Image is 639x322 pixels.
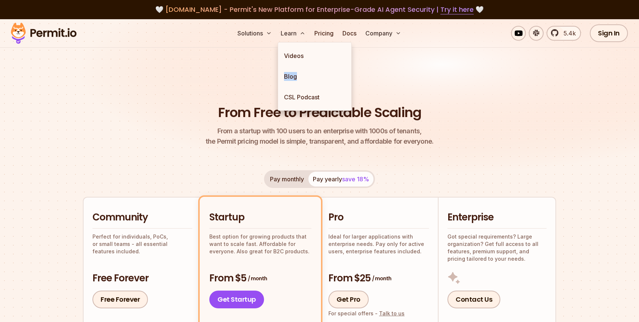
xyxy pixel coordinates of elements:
a: Free Forever [92,291,148,308]
a: Docs [339,26,359,41]
a: Try it here [440,5,474,14]
span: From a startup with 100 users to an enterprise with 1000s of tenants, [206,126,433,136]
a: Talk to us [379,310,405,316]
span: / month [248,275,267,282]
a: CSL Podcast [278,87,351,107]
h2: Enterprise [447,211,547,224]
a: Videos [278,45,351,66]
button: Solutions [234,26,275,41]
p: Perfect for individuals, PoCs, or small teams - all essential features included. [92,233,192,255]
button: Learn [278,26,308,41]
p: Got special requirements? Large organization? Get full access to all features, premium support, a... [447,233,547,263]
a: Get Pro [328,291,369,308]
h3: Free Forever [92,272,192,285]
h2: Startup [209,211,311,224]
a: Get Startup [209,291,264,308]
h3: From $5 [209,272,311,285]
div: For special offers - [328,310,405,317]
button: Company [362,26,404,41]
span: / month [372,275,391,282]
img: Permit logo [7,21,80,46]
div: 🤍 🤍 [18,4,621,15]
a: Contact Us [447,291,500,308]
a: Sign In [590,24,628,42]
h2: Community [92,211,192,224]
p: Ideal for larger applications with enterprise needs. Pay only for active users, enterprise featur... [328,233,429,255]
p: Best option for growing products that want to scale fast. Affordable for everyone. Also great for... [209,233,311,255]
a: 5.4k [547,26,581,41]
h3: From $25 [328,272,429,285]
h2: Pro [328,211,429,224]
button: Pay monthly [266,172,308,186]
a: Blog [278,66,351,87]
span: [DOMAIN_NAME] - Permit's New Platform for Enterprise-Grade AI Agent Security | [165,5,474,14]
h1: From Free to Predictable Scaling [218,103,421,122]
p: the Permit pricing model is simple, transparent, and affordable for everyone. [206,126,433,147]
a: Pricing [311,26,337,41]
span: 5.4k [559,29,576,38]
